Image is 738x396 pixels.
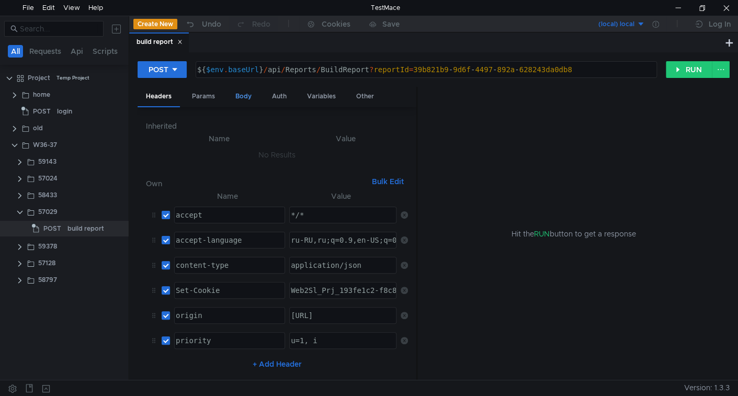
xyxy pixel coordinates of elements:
div: 59143 [38,154,56,169]
th: Value [283,132,408,145]
div: 57029 [38,204,58,220]
div: Project [28,70,50,86]
div: (local) local [598,19,634,29]
div: 59378 [38,239,57,254]
div: 58433 [38,187,57,203]
div: POST [149,64,168,75]
h6: Own [146,177,368,190]
div: login [57,104,72,119]
div: W36-37 [33,137,57,153]
div: Temp Project [56,70,89,86]
span: Version: 1.3.3 [684,380,730,395]
button: Bulk Edit [368,175,408,188]
div: Params [184,87,223,106]
div: Headers [138,87,180,107]
button: Redo [229,16,278,32]
button: Create New [133,19,177,29]
th: Name [154,132,283,145]
div: Auth [264,87,295,106]
div: Redo [252,18,270,30]
th: Name [170,190,285,202]
span: POST [43,221,61,236]
div: 58797 [38,272,57,288]
button: POST [138,61,187,78]
button: Requests [26,45,64,58]
th: Value [285,190,396,202]
nz-embed-empty: No Results [258,150,296,160]
div: Save [382,20,400,28]
button: Api [67,45,86,58]
div: Other [348,87,382,106]
span: POST [33,104,51,119]
button: (local) local [572,16,645,32]
span: Hit the button to get a response [511,228,635,240]
div: 57024 [38,171,58,186]
div: old [33,120,43,136]
button: Undo [177,16,229,32]
span: RUN [533,229,549,239]
div: Cookies [322,18,350,30]
div: Log In [709,18,731,30]
div: Body [227,87,260,106]
div: home [33,87,50,103]
div: 57128 [38,255,55,271]
button: All [8,45,23,58]
button: + Add Header [248,358,306,370]
input: Search... [20,23,97,35]
div: build report [137,37,183,48]
div: build report [67,221,104,236]
button: Scripts [89,45,121,58]
h6: Inherited [146,120,408,132]
div: Variables [299,87,344,106]
button: RUN [666,61,712,78]
div: Undo [202,18,221,30]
